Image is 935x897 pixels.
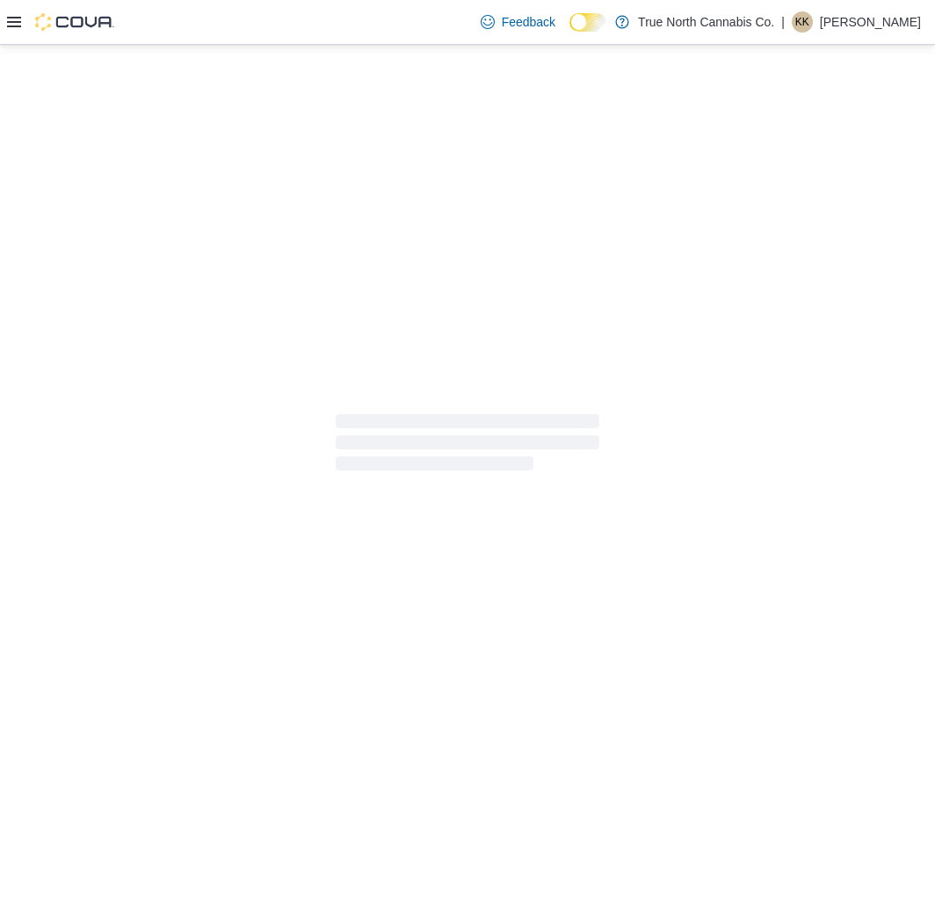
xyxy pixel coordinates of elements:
[820,11,921,33] p: [PERSON_NAME]
[502,13,555,31] span: Feedback
[474,4,562,40] a: Feedback
[638,11,774,33] p: True North Cannabis Co.
[569,32,570,33] span: Dark Mode
[792,11,813,33] div: Kaylha Koskinen
[569,13,606,32] input: Dark Mode
[35,13,114,31] img: Cova
[336,418,599,474] span: Loading
[795,11,809,33] span: KK
[781,11,785,33] p: |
